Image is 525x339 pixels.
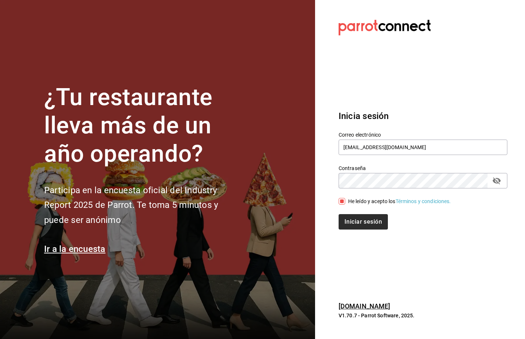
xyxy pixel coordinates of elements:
input: Ingresa tu correo electrónico [339,140,507,155]
a: Ir a la encuesta [44,244,106,254]
a: Términos y condiciones. [396,198,451,204]
div: He leído y acepto los [348,198,451,205]
button: passwordField [490,174,503,187]
h1: ¿Tu restaurante lleva más de un año operando? [44,83,243,168]
p: V1.70.7 - Parrot Software, 2025. [339,312,507,319]
a: [DOMAIN_NAME] [339,302,390,310]
label: Contraseña [339,166,507,171]
h3: Inicia sesión [339,109,507,123]
label: Correo electrónico [339,132,507,137]
button: Iniciar sesión [339,214,388,230]
h2: Participa en la encuesta oficial del Industry Report 2025 de Parrot. Te toma 5 minutos y puede se... [44,183,243,228]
